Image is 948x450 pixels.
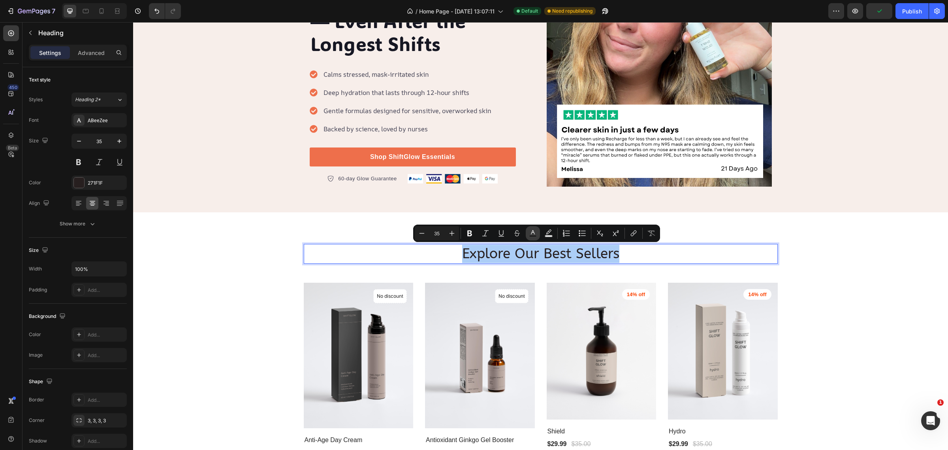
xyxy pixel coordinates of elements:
[29,396,44,403] div: Border
[921,411,940,430] iframe: Intercom live chat
[29,265,42,272] div: Width
[171,222,645,242] h2: Rich Text Editor. Editing area: main
[416,7,418,15] span: /
[489,267,517,278] pre: 14% off
[88,331,125,338] div: Add...
[3,3,59,19] button: 7
[171,261,280,406] a: Anti-Age Day Cream
[244,270,270,278] p: No discount
[552,8,592,15] span: Need republishing
[413,225,660,242] div: Editor contextual toolbar
[60,220,96,228] div: Show more
[39,49,61,57] p: Settings
[29,376,54,387] div: Shape
[88,352,125,359] div: Add...
[205,153,264,161] p: 60-day Glow Guarantee
[29,352,43,359] div: Image
[535,416,556,427] div: $29.99
[71,93,127,107] button: Heading 2*
[535,261,645,398] img: ShiftGlow Hydro Niacinamide Gel Moisturiser on white background for dry, stressed skin
[895,3,929,19] button: Publish
[88,417,125,424] div: 3, 3, 3, 3
[414,261,523,398] a: Shield
[88,117,125,124] div: ABeeZee
[419,7,495,15] span: Home Page - [DATE] 13:07:11
[414,416,434,427] div: $29.99
[292,261,402,406] a: Antioxidant Ginkgo Gel Booster
[559,416,580,427] div: $35.00
[149,3,181,19] div: Undo/Redo
[133,22,948,450] iframe: Design area
[8,84,19,91] div: 450
[171,223,644,241] p: Explore Our Best Sellers
[29,437,47,444] div: Shadow
[414,404,523,415] a: Shield
[88,180,125,187] div: 271F1F
[171,425,192,436] div: $29.99
[275,152,365,161] img: 495611768014373769-47762bdc-c92b-46d1-973d-50401e2847fe.png
[535,404,645,415] a: Hydro
[29,179,41,186] div: Color
[88,397,125,404] div: Add...
[365,270,392,278] p: No discount
[521,8,538,15] span: Default
[29,136,50,146] div: Size
[88,287,125,294] div: Add...
[29,286,47,293] div: Padding
[52,6,55,16] p: 7
[88,438,125,445] div: Add...
[292,425,313,436] div: $29.99
[937,399,944,406] span: 1
[190,84,358,93] p: Gentle formulas designed for sensitive, overworked skin
[29,417,45,424] div: Corner
[75,96,101,103] span: Heading 2*
[29,117,39,124] div: Font
[6,145,19,151] div: Beta
[190,47,358,57] p: Calms stressed, mask-irritated skin
[72,262,126,276] input: Auto
[29,76,51,83] div: Text style
[237,130,322,140] p: Shop ShiftGlow Essentials
[414,261,523,398] img: ShiftGlow Shield hand cream on white background — fast-absorbing hydration for healthcare workers
[610,267,638,278] pre: 14% off
[190,102,358,112] p: Backed by science, loved by nurses
[171,412,280,424] a: Anti-Age Day Cream
[437,416,458,427] div: $35.00
[29,198,51,209] div: Align
[190,66,358,75] p: Deep hydration that lasts through 12-hour shifts
[29,311,67,322] div: Background
[535,261,645,398] a: Hydro
[29,217,127,231] button: Show more
[292,412,402,424] a: Antioxidant Ginkgo Gel Booster
[38,28,124,38] p: Heading
[902,7,922,15] div: Publish
[177,125,383,144] a: Shop ShiftGlow Essentials
[78,49,105,57] p: Advanced
[29,245,50,256] div: Size
[29,331,41,338] div: Color
[29,96,43,103] div: Styles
